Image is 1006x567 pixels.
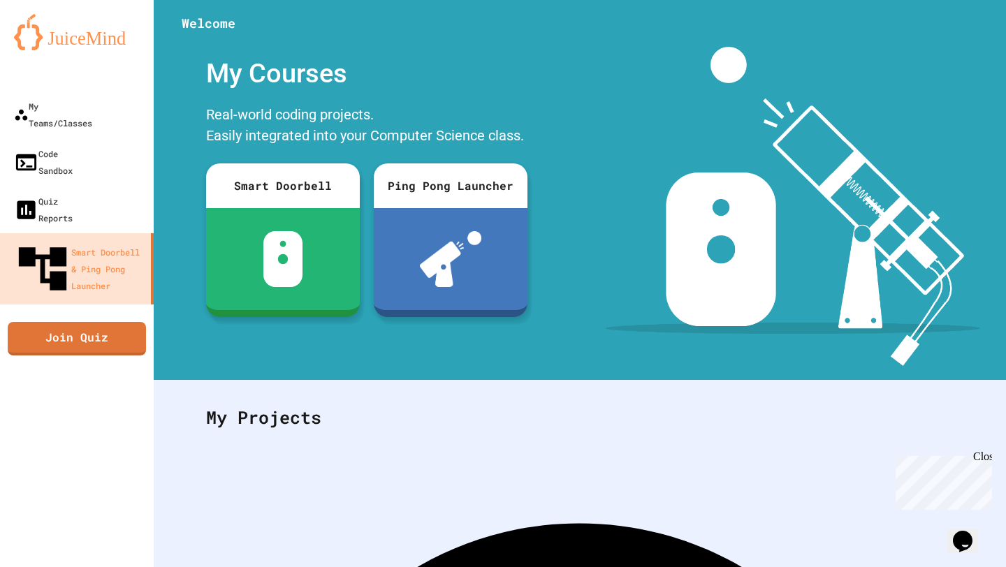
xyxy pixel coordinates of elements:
[374,163,527,208] div: Ping Pong Launcher
[14,240,145,297] div: Smart Doorbell & Ping Pong Launcher
[420,231,482,287] img: ppl-with-ball.png
[8,322,146,355] a: Join Quiz
[199,101,534,153] div: Real-world coding projects. Easily integrated into your Computer Science class.
[14,145,73,179] div: Code Sandbox
[14,193,73,226] div: Quiz Reports
[14,98,92,131] div: My Teams/Classes
[606,47,980,366] img: banner-image-my-projects.png
[192,390,968,445] div: My Projects
[199,47,534,101] div: My Courses
[6,6,96,89] div: Chat with us now!Close
[890,450,992,510] iframe: chat widget
[206,163,360,208] div: Smart Doorbell
[947,511,992,553] iframe: chat widget
[263,231,303,287] img: sdb-white.svg
[14,14,140,50] img: logo-orange.svg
